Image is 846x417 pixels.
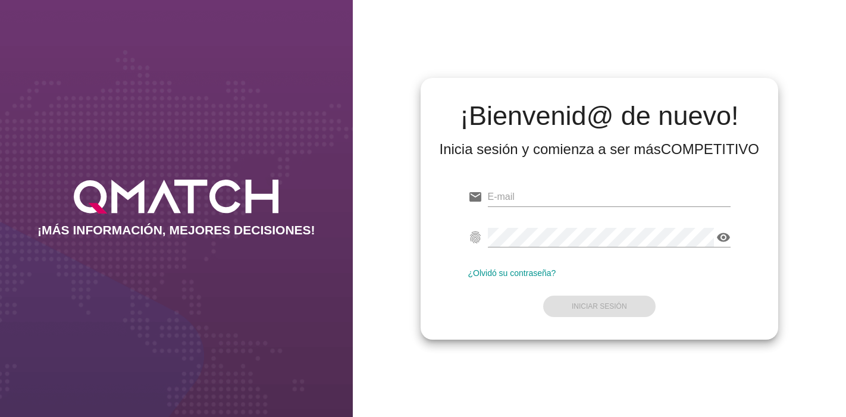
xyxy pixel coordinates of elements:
i: email [468,190,482,204]
input: E-mail [488,187,731,206]
h2: ¡Bienvenid@ de nuevo! [440,102,760,130]
div: Inicia sesión y comienza a ser más [440,140,760,159]
i: visibility [716,230,731,244]
strong: COMPETITIVO [661,141,759,157]
h2: ¡MÁS INFORMACIÓN, MEJORES DECISIONES! [37,223,315,237]
i: fingerprint [468,230,482,244]
a: ¿Olvidó su contraseña? [468,268,556,278]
